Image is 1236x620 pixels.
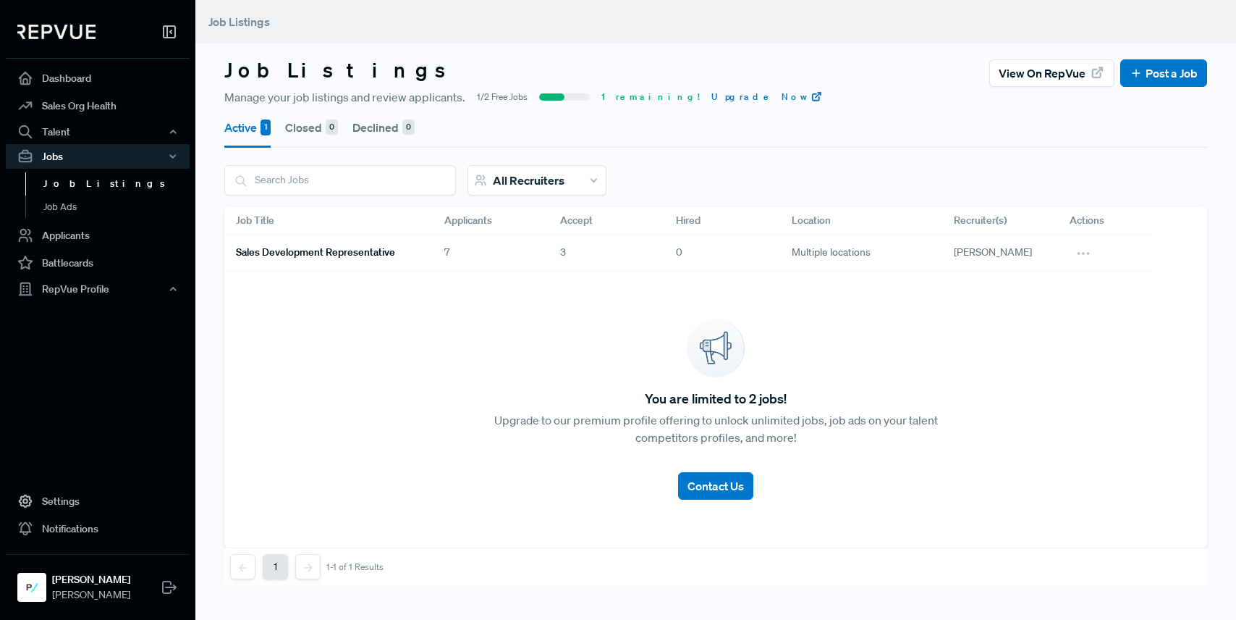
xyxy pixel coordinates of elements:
[326,562,384,572] div: 1-1 of 1 Results
[999,64,1085,82] span: View on RepVue
[25,172,209,196] a: Job Listings
[780,235,942,272] div: Multiple locations
[433,235,549,272] div: 7
[25,196,209,219] a: Job Ads
[263,554,288,579] button: 1
[6,120,190,144] button: Talent
[444,213,492,228] span: Applicants
[676,213,700,228] span: Hired
[6,515,190,542] a: Notifications
[549,235,664,272] div: 3
[224,58,459,83] h3: Job Listings
[792,213,831,228] span: Location
[352,107,415,148] button: Declined 0
[6,222,190,249] a: Applicants
[493,173,564,188] span: All Recruiters
[711,91,823,104] a: Upgrade Now
[224,88,465,106] span: Manage your job listings and review applicants.
[601,91,700,104] span: 1 remaining!
[285,107,338,148] button: Closed 0
[261,120,271,135] div: 1
[1070,213,1104,228] span: Actions
[645,389,787,409] span: You are limited to 2 jobs!
[6,64,190,92] a: Dashboard
[664,235,780,272] div: 0
[1130,64,1198,82] a: Post a Job
[6,249,190,277] a: Battlecards
[17,25,96,39] img: RepVue
[52,587,130,603] span: [PERSON_NAME]
[678,461,753,500] a: Contact Us
[295,554,321,579] button: Next
[326,120,338,135] div: 0
[20,576,43,599] img: Polly
[52,572,130,587] strong: [PERSON_NAME]
[230,554,255,579] button: Previous
[225,166,455,194] input: Search Jobs
[6,554,190,608] a: Polly[PERSON_NAME][PERSON_NAME]
[687,479,744,493] span: Contact Us
[477,91,528,104] span: 1/2 Free Jobs
[6,144,190,169] button: Jobs
[6,92,190,120] a: Sales Org Health
[989,59,1114,87] button: View on RepVue
[6,277,190,301] button: RepVue Profile
[224,107,271,148] button: Active 1
[560,213,593,228] span: Accept
[954,246,1032,259] span: [PERSON_NAME]
[402,120,415,135] div: 0
[1120,59,1207,87] button: Post a Job
[954,213,1007,228] span: Recruiter(s)
[6,487,190,515] a: Settings
[236,213,274,228] span: Job Title
[470,411,962,446] p: Upgrade to our premium profile offering to unlock unlimited jobs, job ads on your talent competit...
[236,240,410,265] a: Sales Development Representative
[678,472,753,500] button: Contact Us
[230,554,384,579] nav: pagination
[687,319,745,377] img: announcement
[208,14,270,29] span: Job Listings
[236,246,395,259] h6: Sales Development Representative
